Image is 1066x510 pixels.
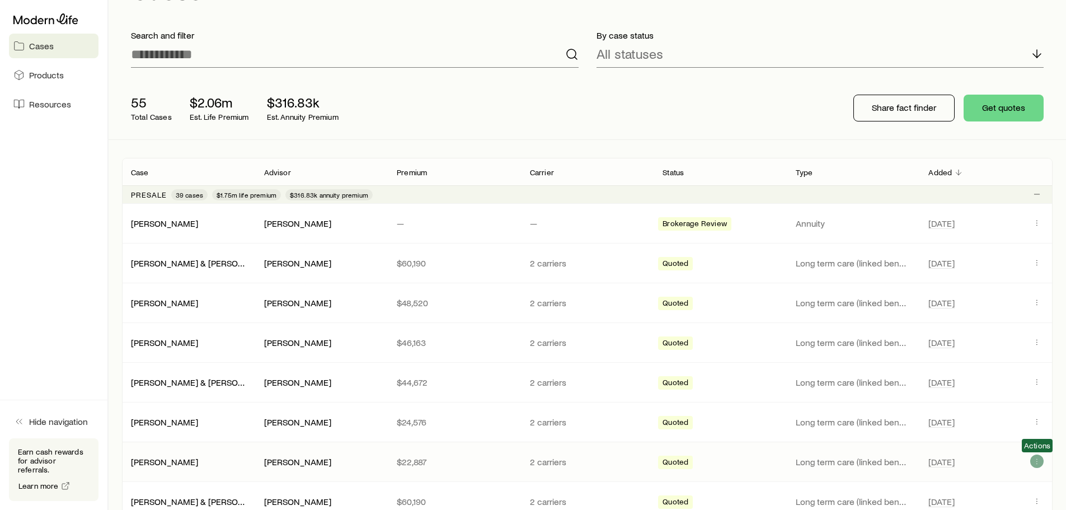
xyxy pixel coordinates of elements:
[131,496,275,507] a: [PERSON_NAME] & [PERSON_NAME]
[397,417,512,428] p: $24,576
[264,297,331,309] div: [PERSON_NAME]
[663,497,688,509] span: Quoted
[131,297,198,308] a: [PERSON_NAME]
[264,417,331,428] div: [PERSON_NAME]
[663,378,688,390] span: Quoted
[264,496,331,508] div: [PERSON_NAME]
[530,297,645,308] p: 2 carriers
[397,337,512,348] p: $46,163
[796,337,911,348] p: Long term care (linked benefit)
[290,190,368,199] span: $316.83k annuity premium
[9,409,98,434] button: Hide navigation
[663,418,688,429] span: Quoted
[597,46,663,62] p: All statuses
[530,456,645,467] p: 2 carriers
[663,338,688,350] span: Quoted
[18,482,59,490] span: Learn more
[131,258,275,268] a: [PERSON_NAME] & [PERSON_NAME]
[131,417,198,427] a: [PERSON_NAME]
[928,496,955,507] span: [DATE]
[217,190,276,199] span: $1.75m life premium
[928,456,955,467] span: [DATE]
[397,496,512,507] p: $60,190
[663,298,688,310] span: Quoted
[131,168,149,177] p: Case
[131,95,172,110] p: 55
[131,113,172,121] p: Total Cases
[872,102,936,113] p: Share fact finder
[597,30,1044,41] p: By case status
[131,190,167,199] p: Presale
[928,218,955,229] span: [DATE]
[928,417,955,428] span: [DATE]
[928,297,955,308] span: [DATE]
[29,40,54,52] span: Cases
[796,258,911,269] p: Long term care (linked benefit)
[18,447,90,474] p: Earn cash rewards for advisor referrals.
[530,258,645,269] p: 2 carriers
[131,218,198,228] a: [PERSON_NAME]
[131,218,198,230] div: [PERSON_NAME]
[530,218,645,229] p: —
[796,496,911,507] p: Long term care (linked benefit)
[928,377,955,388] span: [DATE]
[928,168,952,177] p: Added
[131,456,198,467] a: [PERSON_NAME]
[964,95,1044,121] button: Get quotes
[267,95,339,110] p: $316.83k
[131,456,198,468] div: [PERSON_NAME]
[264,377,331,389] div: [PERSON_NAME]
[796,168,813,177] p: Type
[264,168,291,177] p: Advisor
[267,113,339,121] p: Est. Annuity Premium
[264,218,331,230] div: [PERSON_NAME]
[530,168,554,177] p: Carrier
[796,297,911,308] p: Long term care (linked benefit)
[131,337,198,349] div: [PERSON_NAME]
[530,417,645,428] p: 2 carriers
[131,258,246,269] div: [PERSON_NAME] & [PERSON_NAME]
[796,417,911,428] p: Long term care (linked benefit)
[853,95,955,121] button: Share fact finder
[397,456,512,467] p: $22,887
[530,337,645,348] p: 2 carriers
[131,377,246,389] div: [PERSON_NAME] & [PERSON_NAME]
[663,219,727,231] span: Brokerage Review
[397,297,512,308] p: $48,520
[176,190,203,199] span: 39 cases
[530,496,645,507] p: 2 carriers
[397,377,512,388] p: $44,672
[1024,441,1050,450] span: Actions
[29,69,64,81] span: Products
[29,416,88,427] span: Hide navigation
[29,99,71,110] span: Resources
[264,456,331,468] div: [PERSON_NAME]
[131,496,246,508] div: [PERSON_NAME] & [PERSON_NAME]
[796,377,911,388] p: Long term care (linked benefit)
[928,258,955,269] span: [DATE]
[796,218,911,229] p: Annuity
[9,34,98,58] a: Cases
[9,92,98,116] a: Resources
[663,457,688,469] span: Quoted
[264,258,331,269] div: [PERSON_NAME]
[131,417,198,428] div: [PERSON_NAME]
[397,218,512,229] p: —
[131,377,275,387] a: [PERSON_NAME] & [PERSON_NAME]
[264,337,331,349] div: [PERSON_NAME]
[131,30,579,41] p: Search and filter
[530,377,645,388] p: 2 carriers
[190,113,249,121] p: Est. Life Premium
[663,168,684,177] p: Status
[397,168,427,177] p: Premium
[796,456,911,467] p: Long term care (linked benefit)
[190,95,249,110] p: $2.06m
[663,259,688,270] span: Quoted
[397,258,512,269] p: $60,190
[9,63,98,87] a: Products
[9,438,98,501] div: Earn cash rewards for advisor referrals.Learn more
[928,337,955,348] span: [DATE]
[131,337,198,348] a: [PERSON_NAME]
[131,297,198,309] div: [PERSON_NAME]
